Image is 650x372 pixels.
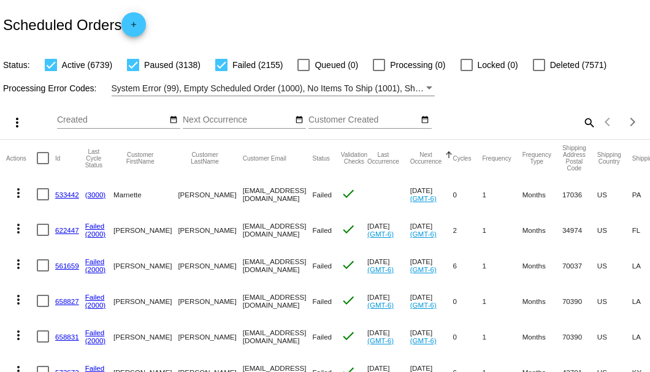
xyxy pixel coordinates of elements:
a: 622447 [55,226,79,234]
mat-icon: check [341,186,356,201]
mat-cell: [PERSON_NAME] [178,212,242,248]
mat-icon: more_vert [11,221,26,236]
mat-icon: date_range [421,115,429,125]
mat-cell: [DATE] [410,177,453,212]
mat-header-cell: Validation Checks [341,140,367,177]
button: Change sorting for Status [312,154,329,162]
mat-icon: check [341,293,356,308]
span: Deleted (7571) [550,58,607,72]
a: 533442 [55,191,79,199]
mat-cell: [EMAIL_ADDRESS][DOMAIN_NAME] [243,212,313,248]
mat-cell: Months [522,283,562,319]
a: (GMT-6) [367,336,394,344]
span: Queued (0) [315,58,358,72]
mat-cell: [DATE] [410,248,453,283]
button: Change sorting for Cycles [453,154,471,162]
h2: Scheduled Orders [3,12,146,37]
a: (GMT-6) [410,336,437,344]
button: Change sorting for Id [55,154,60,162]
mat-cell: 34974 [562,212,597,248]
mat-cell: [EMAIL_ADDRESS][DOMAIN_NAME] [243,177,313,212]
mat-cell: [PERSON_NAME] [113,212,178,248]
a: (GMT-6) [367,265,394,273]
mat-cell: 0 [453,177,482,212]
a: (GMT-6) [367,301,394,309]
a: (GMT-6) [410,301,437,309]
mat-icon: more_vert [11,257,26,271]
mat-cell: 70390 [562,319,597,354]
button: Next page [621,110,645,134]
button: Change sorting for LastProcessingCycleId [85,148,102,169]
span: Processing (0) [390,58,445,72]
mat-cell: [PERSON_NAME] [178,248,242,283]
mat-cell: 1 [482,248,522,283]
span: Status: [3,60,30,70]
mat-icon: date_range [295,115,304,125]
button: Change sorting for CustomerEmail [243,154,286,162]
a: 658827 [55,297,79,305]
span: Failed [312,333,332,341]
mat-cell: [EMAIL_ADDRESS][DOMAIN_NAME] [243,283,313,319]
button: Change sorting for CustomerFirstName [113,151,167,165]
a: (2000) [85,336,106,344]
mat-cell: Months [522,177,562,212]
a: Failed [85,293,105,301]
a: (2000) [85,265,106,273]
a: (GMT-6) [410,265,437,273]
button: Previous page [596,110,621,134]
mat-cell: 0 [453,319,482,354]
mat-cell: 1 [482,212,522,248]
mat-icon: check [341,257,356,272]
mat-cell: [PERSON_NAME] [178,177,242,212]
mat-cell: 1 [482,319,522,354]
mat-icon: check [341,328,356,343]
mat-cell: [PERSON_NAME] [178,319,242,354]
input: Customer Created [308,115,419,125]
mat-icon: search [581,113,596,132]
a: Failed [85,328,105,336]
button: Change sorting for NextOccurrenceUtc [410,151,442,165]
a: Failed [85,222,105,230]
span: Failed [312,262,332,270]
mat-icon: date_range [169,115,178,125]
mat-icon: more_vert [11,292,26,307]
span: Failed (2155) [232,58,283,72]
button: Change sorting for Frequency [482,154,511,162]
button: Change sorting for LastOccurrenceUtc [367,151,399,165]
mat-cell: Marnette [113,177,178,212]
mat-cell: 1 [482,177,522,212]
input: Created [57,115,167,125]
a: 561659 [55,262,79,270]
span: Failed [312,191,332,199]
mat-cell: [DATE] [410,212,453,248]
a: (GMT-6) [410,194,437,202]
mat-cell: [DATE] [367,283,410,319]
mat-cell: 0 [453,283,482,319]
mat-icon: add [126,20,141,35]
mat-icon: check [341,222,356,237]
mat-cell: Months [522,319,562,354]
mat-cell: [DATE] [367,248,410,283]
a: (GMT-6) [367,230,394,238]
span: Locked (0) [478,58,518,72]
mat-icon: more_vert [10,115,25,130]
a: Failed [85,257,105,265]
mat-cell: [PERSON_NAME] [113,283,178,319]
mat-cell: [EMAIL_ADDRESS][DOMAIN_NAME] [243,248,313,283]
mat-cell: Months [522,248,562,283]
a: (2000) [85,230,106,238]
mat-header-cell: Actions [6,140,37,177]
button: Change sorting for ShippingPostcode [562,145,586,172]
button: Change sorting for FrequencyType [522,151,551,165]
span: Active (6739) [62,58,112,72]
mat-icon: more_vert [11,186,26,200]
mat-cell: 70037 [562,248,597,283]
a: (2000) [85,301,106,309]
mat-cell: US [597,248,632,283]
mat-cell: [DATE] [410,283,453,319]
a: Failed [85,364,105,372]
mat-cell: US [597,212,632,248]
mat-cell: 17036 [562,177,597,212]
a: (3000) [85,191,106,199]
mat-cell: US [597,283,632,319]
